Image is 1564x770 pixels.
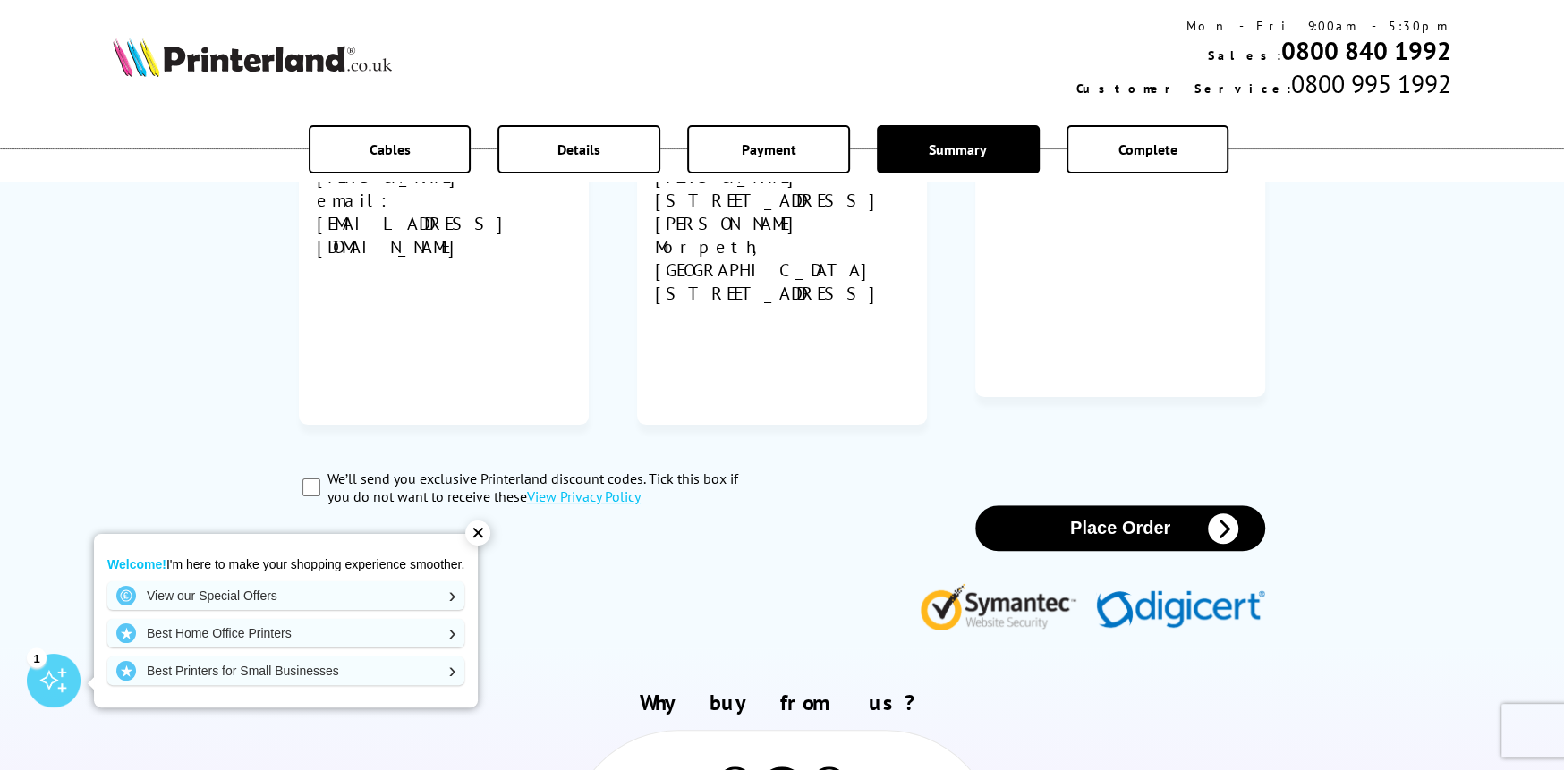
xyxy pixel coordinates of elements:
div: 1 [27,647,47,667]
span: Payment [742,140,796,158]
a: View our Special Offers [107,581,464,610]
div: email: [EMAIL_ADDRESS][DOMAIN_NAME] [317,189,571,258]
span: Complete [1118,140,1177,158]
a: modal_privacy [527,487,641,505]
span: Details [557,140,600,158]
div: Morpeth, [GEOGRAPHIC_DATA] [655,235,909,282]
button: Place Order [975,505,1265,551]
span: Cables [369,140,410,158]
h2: Why buy from us? [113,689,1450,716]
img: Digicert [1096,590,1265,630]
strong: Welcome! [107,557,166,571]
span: Summary [929,140,987,158]
p: I'm here to make your shopping experience smoother. [107,556,464,572]
span: Customer Service: [1076,80,1291,97]
a: Best Printers for Small Businesses [107,656,464,685]
span: Sales: [1208,47,1281,63]
a: 0800 840 1992 [1281,34,1451,67]
img: Symantec Website Security [920,580,1089,630]
div: ✕ [465,520,490,546]
div: [STREET_ADDRESS][PERSON_NAME] [655,189,909,235]
div: Mon - Fri 9:00am - 5:30pm [1076,18,1451,34]
a: Best Home Office Printers [107,619,464,647]
label: We’ll send you exclusive Printerland discount codes. Tick this box if you do not want to receive ... [327,470,762,505]
div: [STREET_ADDRESS] [655,282,909,305]
span: 0800 995 1992 [1291,67,1451,100]
div: Payment By Paypal [993,138,1247,379]
img: Printerland Logo [113,38,392,77]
